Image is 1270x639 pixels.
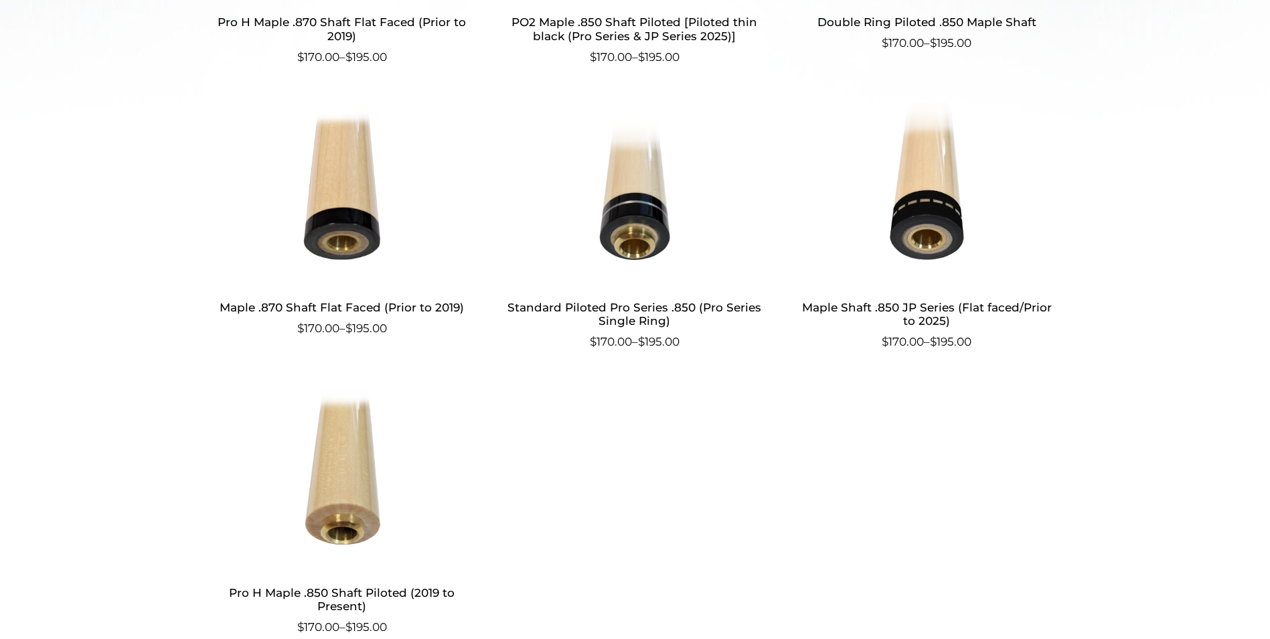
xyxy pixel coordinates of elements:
[797,10,1057,35] h2: Double Ring Piloted .850 Maple Shaft
[882,36,924,50] bdi: 170.00
[638,335,680,348] bdi: 195.00
[638,335,645,348] span: $
[345,620,387,634] bdi: 195.00
[212,49,473,66] span: –
[345,50,387,64] bdi: 195.00
[297,50,304,64] span: $
[297,620,339,634] bdi: 170.00
[797,103,1057,350] a: Maple Shaft .850 JP Series (Flat faced/Prior to 2025) $170.00–$195.00
[212,619,473,636] span: –
[345,322,387,335] bdi: 195.00
[504,49,765,66] span: –
[345,620,352,634] span: $
[504,334,765,351] span: –
[930,36,937,50] span: $
[212,580,473,619] h2: Pro H Maple .850 Shaft Piloted (2019 to Present)
[212,103,473,337] a: Maple .870 Shaft Flat Faced (Prior to 2019) $170.00–$195.00
[930,36,971,50] bdi: 195.00
[297,620,304,634] span: $
[590,50,597,64] span: $
[297,322,339,335] bdi: 170.00
[797,334,1057,351] span: –
[930,335,971,348] bdi: 195.00
[345,50,352,64] span: $
[882,335,924,348] bdi: 170.00
[882,36,888,50] span: $
[212,103,473,284] img: Maple .870 Shaft Flat Faced (Prior to 2019)
[297,50,339,64] bdi: 170.00
[212,295,473,319] h2: Maple .870 Shaft Flat Faced (Prior to 2019)
[504,103,765,350] a: Standard Piloted Pro Series .850 (Pro Series Single Ring) $170.00–$195.00
[212,388,473,636] a: Pro H Maple .850 Shaft Piloted (2019 to Present) $170.00–$195.00
[212,388,473,569] img: Pro H Maple .850 Shaft Piloted (2019 to Present)
[930,335,937,348] span: $
[590,50,632,64] bdi: 170.00
[590,335,597,348] span: $
[212,320,473,338] span: –
[882,335,888,348] span: $
[797,103,1057,284] img: Maple Shaft .850 JP Series (Flat faced/Prior to 2025)
[504,103,765,284] img: Standard Piloted Pro Series .850 (Pro Series Single Ring)
[212,10,473,49] h2: Pro H Maple .870 Shaft Flat Faced (Prior to 2019)
[638,50,680,64] bdi: 195.00
[797,35,1057,52] span: –
[345,322,352,335] span: $
[504,295,765,334] h2: Standard Piloted Pro Series .850 (Pro Series Single Ring)
[590,335,632,348] bdi: 170.00
[638,50,645,64] span: $
[797,295,1057,334] h2: Maple Shaft .850 JP Series (Flat faced/Prior to 2025)
[297,322,304,335] span: $
[504,10,765,49] h2: PO2 Maple .850 Shaft Piloted [Piloted thin black (Pro Series & JP Series 2025)]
